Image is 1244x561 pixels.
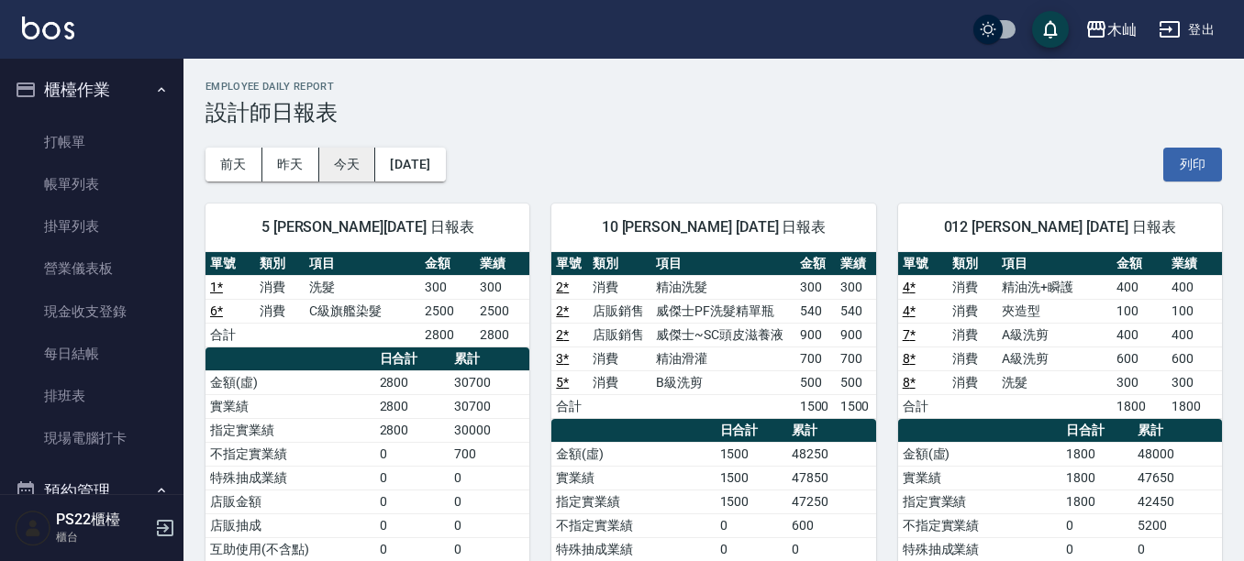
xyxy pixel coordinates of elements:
td: 47250 [787,489,876,513]
a: 排班表 [7,375,176,417]
td: 消費 [588,370,651,394]
th: 項目 [305,252,420,276]
button: 預約管理 [7,467,176,515]
td: 600 [1167,346,1222,370]
td: 100 [1167,299,1222,323]
td: 700 [795,346,836,370]
td: 400 [1167,323,1222,346]
td: 不指定實業績 [551,513,715,537]
td: 540 [836,299,876,323]
button: 今天 [319,148,376,181]
td: 合計 [205,323,255,346]
button: 木屾 [1078,11,1144,49]
td: 400 [1167,275,1222,299]
a: 打帳單 [7,121,176,163]
td: 2800 [375,370,450,394]
td: 500 [836,370,876,394]
td: 300 [420,275,475,299]
button: 昨天 [262,148,319,181]
td: 2500 [420,299,475,323]
td: 400 [1112,323,1167,346]
td: B級洗剪 [651,370,794,394]
td: 1500 [716,466,788,489]
td: 0 [716,513,788,537]
span: 10 [PERSON_NAME] [DATE] 日報表 [573,218,853,236]
div: 木屾 [1107,18,1137,41]
td: 300 [836,275,876,299]
th: 累計 [787,419,876,443]
td: 1800 [1061,489,1134,513]
td: 特殊抽成業績 [551,537,715,561]
th: 單號 [898,252,948,276]
td: 42450 [1133,489,1222,513]
button: [DATE] [375,148,445,181]
h5: PS22櫃檯 [56,511,150,529]
td: 1500 [795,394,836,418]
td: 300 [795,275,836,299]
td: 夾造型 [997,299,1112,323]
td: 互助使用(不含點) [205,537,375,561]
button: save [1032,11,1069,48]
td: 消費 [948,275,997,299]
td: 消費 [948,346,997,370]
td: 5200 [1133,513,1222,537]
a: 每日結帳 [7,333,176,375]
td: 1800 [1061,442,1134,466]
th: 累計 [1133,419,1222,443]
img: Person [15,510,51,546]
td: 48000 [1133,442,1222,466]
td: 30000 [450,418,529,442]
td: 0 [450,537,529,561]
td: 0 [375,466,450,489]
td: 消費 [588,275,651,299]
td: 實業績 [551,466,715,489]
td: 指定實業績 [205,418,375,442]
th: 日合計 [716,419,788,443]
th: 項目 [651,252,794,276]
td: 1500 [716,489,788,513]
td: 1500 [836,394,876,418]
td: 2800 [375,418,450,442]
td: 實業績 [898,466,1061,489]
a: 掛單列表 [7,205,176,247]
td: 特殊抽成業績 [205,466,375,489]
td: 消費 [948,370,997,394]
td: 0 [375,513,450,537]
td: 900 [836,323,876,346]
table: a dense table [205,252,529,347]
td: 900 [795,323,836,346]
td: 400 [1112,275,1167,299]
th: 單號 [205,252,255,276]
td: 300 [1112,370,1167,394]
table: a dense table [898,252,1222,419]
button: 櫃檯作業 [7,66,176,114]
th: 累計 [450,347,529,371]
td: 精油洗髮 [651,275,794,299]
a: 營業儀表板 [7,247,176,290]
td: 48250 [787,442,876,466]
td: 0 [450,513,529,537]
th: 類別 [255,252,305,276]
td: 實業績 [205,394,375,418]
h2: Employee Daily Report [205,81,1222,93]
th: 項目 [997,252,1112,276]
td: 威傑士~SC頭皮滋養液 [651,323,794,346]
a: 帳單列表 [7,163,176,205]
td: 0 [375,537,450,561]
td: 洗髮 [305,275,420,299]
td: 0 [787,537,876,561]
td: 合計 [898,394,948,418]
td: 消費 [255,299,305,323]
p: 櫃台 [56,529,150,545]
td: 1800 [1061,466,1134,489]
td: 300 [475,275,530,299]
td: 2500 [475,299,530,323]
td: A級洗剪 [997,346,1112,370]
table: a dense table [551,252,875,419]
td: 消費 [948,299,997,323]
button: 前天 [205,148,262,181]
td: 1800 [1167,394,1222,418]
td: 2800 [375,394,450,418]
button: 登出 [1151,13,1222,47]
td: 0 [450,489,529,513]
